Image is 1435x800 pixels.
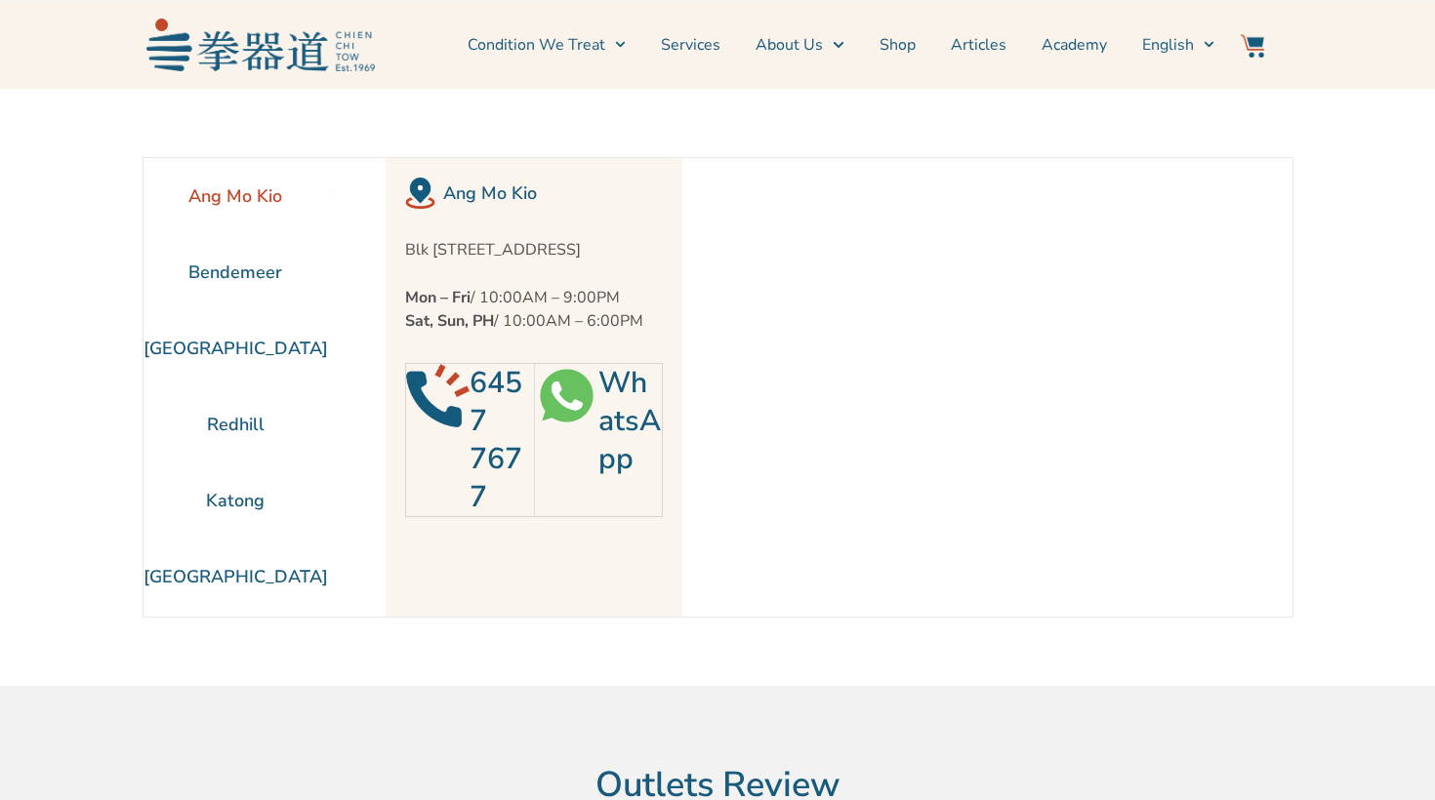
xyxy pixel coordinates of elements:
a: Services [661,20,720,69]
a: 6457 7677 [470,363,522,517]
iframe: Chien Chi Tow Healthcare Ang Mo Kio [682,158,1235,617]
p: / 10:00AM – 9:00PM / 10:00AM – 6:00PM [405,286,664,333]
nav: Menu [385,20,1214,69]
span: English [1142,33,1194,57]
a: Academy [1042,20,1107,69]
strong: Sat, Sun, PH [405,310,494,332]
strong: Mon – Fri [405,287,471,308]
a: Condition We Treat [468,20,626,69]
a: English [1142,20,1214,69]
a: About Us [756,20,843,69]
p: Blk [STREET_ADDRESS] [405,238,664,261]
img: Website Icon-03 [1241,34,1264,58]
a: WhatsApp [598,363,661,479]
a: Articles [951,20,1006,69]
a: Shop [880,20,916,69]
h2: Ang Mo Kio [443,180,663,207]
